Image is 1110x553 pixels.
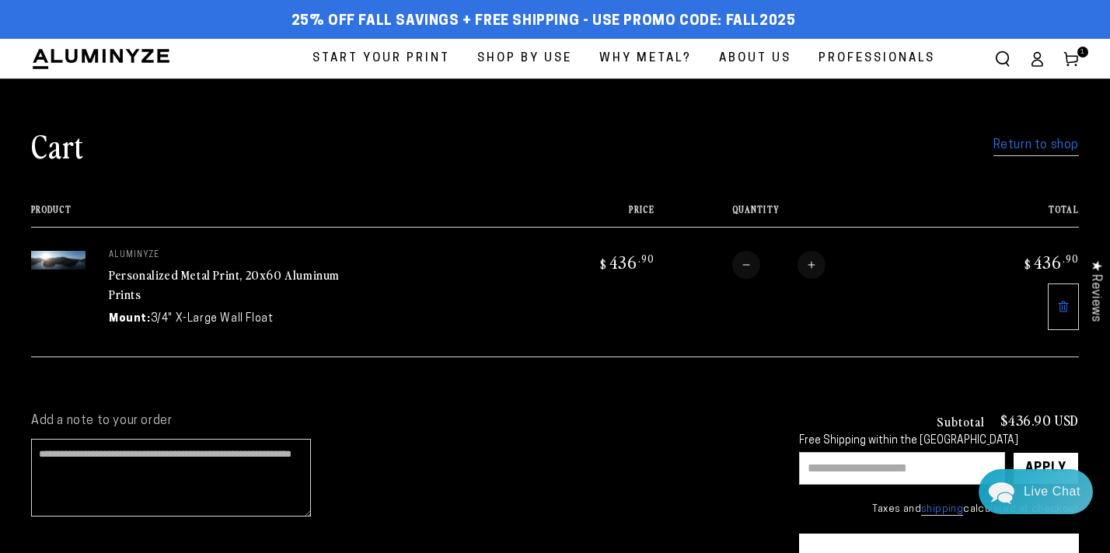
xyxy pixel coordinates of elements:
img: 20"x60" Panoramic White Glossy Aluminyzed Photo [31,251,86,269]
sup: .90 [638,252,654,265]
dt: Mount: [109,311,151,327]
bdi: 436 [1022,251,1079,273]
div: Apply [1025,453,1066,484]
th: Quantity [654,204,944,227]
p: aluminyze [109,251,342,260]
h1: Cart [31,125,84,165]
h3: Subtotal [937,415,985,427]
th: Price [519,204,654,227]
div: Contact Us Directly [1024,469,1080,514]
span: $ [600,256,607,272]
a: Shop By Use [466,39,584,78]
a: Professionals [807,39,947,78]
th: Product [31,204,519,227]
a: Why Metal? [588,39,703,78]
span: Shop By Use [477,48,572,69]
a: Personalized Metal Print, 20x60 Aluminum Prints [109,266,340,303]
span: 1 [1080,47,1085,57]
th: Total [944,204,1079,227]
div: Free Shipping within the [GEOGRAPHIC_DATA] [799,435,1079,448]
span: Start Your Print [312,48,450,69]
img: Aluminyze [31,47,171,71]
a: Remove 20"x60" Panoramic White Glossy Aluminyzed Photo [1048,283,1079,330]
span: About Us [719,48,791,69]
sup: .90 [1063,252,1079,265]
span: Professionals [819,48,935,69]
dd: 3/4" X-Large Wall Float [151,311,274,327]
input: Quantity for Personalized Metal Print, 20x60 Aluminum Prints [760,251,798,279]
small: Taxes and calculated at checkout [799,502,1079,517]
bdi: 436 [598,251,654,273]
a: shipping [921,504,963,516]
p: $436.90 USD [1000,413,1079,427]
a: About Us [707,39,803,78]
span: 25% off FALL Savings + Free Shipping - Use Promo Code: FALL2025 [291,13,796,30]
span: $ [1024,256,1031,272]
div: Click to open Judge.me floating reviews tab [1080,248,1110,334]
div: Chat widget toggle [979,469,1093,514]
span: Why Metal? [599,48,692,69]
a: Return to shop [993,134,1079,157]
a: Start Your Print [301,39,462,78]
label: Add a note to your order [31,413,768,430]
summary: Search our site [986,42,1020,76]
